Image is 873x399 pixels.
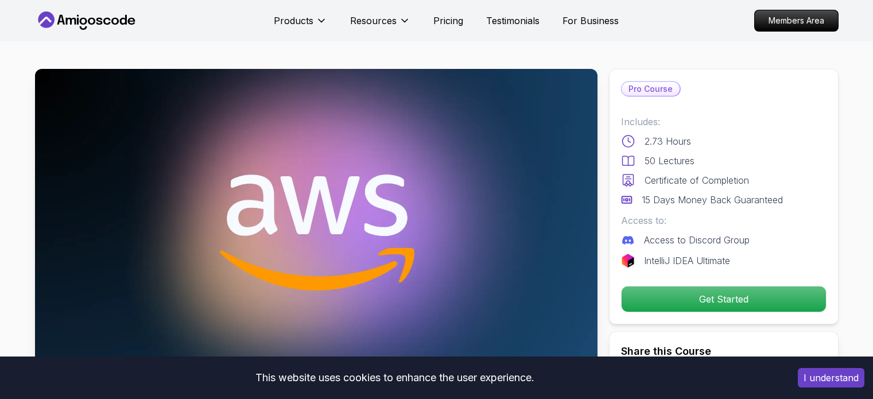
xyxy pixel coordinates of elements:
p: Includes: [621,115,827,129]
a: Pricing [433,14,463,28]
p: 15 Days Money Back Guaranteed [642,193,783,207]
button: Resources [350,14,410,37]
p: Access to Discord Group [644,233,750,247]
p: Certificate of Completion [645,173,749,187]
p: Members Area [755,10,838,31]
p: IntelliJ IDEA Ultimate [644,254,730,268]
p: Products [274,14,313,28]
div: This website uses cookies to enhance the user experience. [9,365,781,390]
iframe: chat widget [655,146,862,347]
a: Testimonials [486,14,540,28]
p: Resources [350,14,397,28]
button: Get Started [621,286,827,312]
p: 2.73 Hours [645,134,691,148]
p: Pro Course [622,82,680,96]
a: Members Area [754,10,839,32]
a: For Business [562,14,619,28]
button: Products [274,14,327,37]
button: Accept cookies [798,368,864,388]
img: jetbrains logo [621,254,635,268]
p: Access to: [621,214,827,227]
h2: Share this Course [621,343,827,359]
img: aws-for-developers_thumbnail [35,69,597,385]
p: 50 Lectures [645,154,694,168]
iframe: chat widget [825,353,862,388]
